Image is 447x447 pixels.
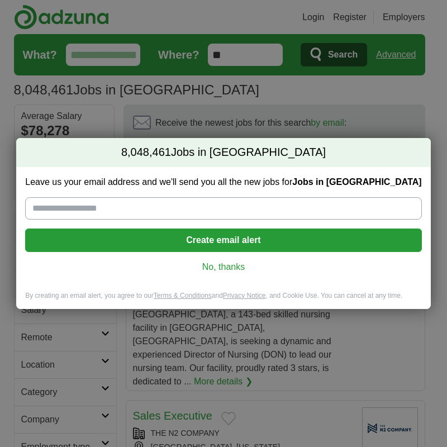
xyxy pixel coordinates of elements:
[25,176,421,188] label: Leave us your email address and we'll send you all the new jobs for
[121,145,171,160] span: 8,048,461
[223,292,266,299] a: Privacy Notice
[154,292,212,299] a: Terms & Conditions
[34,261,412,273] a: No, thanks
[25,229,421,252] button: Create email alert
[16,291,430,310] div: By creating an email alert, you agree to our and , and Cookie Use. You can cancel at any time.
[292,177,421,187] strong: Jobs in [GEOGRAPHIC_DATA]
[16,138,430,167] h2: Jobs in [GEOGRAPHIC_DATA]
